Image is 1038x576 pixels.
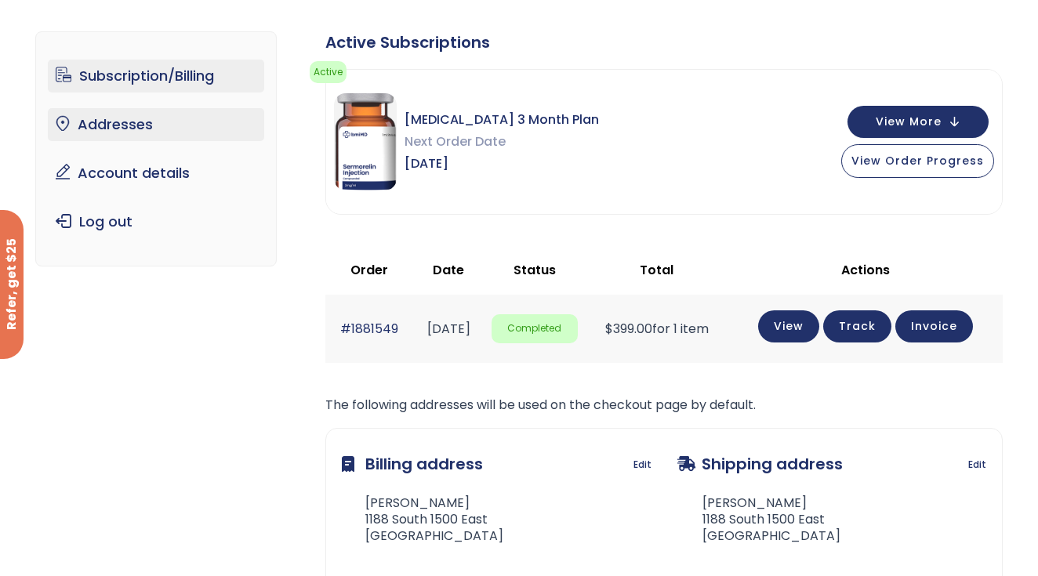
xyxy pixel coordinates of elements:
button: View More [847,106,989,138]
a: Edit [633,454,651,476]
a: Account details [48,157,265,190]
div: Active Subscriptions [325,31,1003,53]
a: Invoice [895,310,973,342]
span: [MEDICAL_DATA] 3 Month Plan [405,109,599,131]
h3: Shipping address [677,444,843,484]
span: Active [310,61,347,83]
h3: Billing address [342,444,483,484]
span: Actions [841,261,890,279]
a: Track [823,310,891,342]
address: [PERSON_NAME] 1188 South 1500 East [GEOGRAPHIC_DATA] [342,495,503,544]
iframe: Sign Up via Text for Offers [13,516,189,563]
time: [DATE] [427,320,470,338]
span: Date [433,261,464,279]
span: [DATE] [405,153,599,175]
a: Subscription/Billing [48,60,265,92]
span: Next Order Date [405,131,599,153]
span: Order [350,261,388,279]
span: View Order Progress [851,153,984,168]
td: for 1 item [586,295,728,363]
span: Status [514,261,556,279]
a: View [758,310,819,342]
span: 399.00 [605,320,652,338]
span: View More [876,117,942,127]
a: Log out [48,205,265,238]
nav: Account pages [35,31,278,266]
address: [PERSON_NAME] 1188 South 1500 East [GEOGRAPHIC_DATA] [677,495,840,544]
a: Edit [968,454,986,476]
p: The following addresses will be used on the checkout page by default. [325,394,1003,416]
span: $ [605,320,613,338]
button: View Order Progress [841,144,994,178]
span: Completed [492,314,578,343]
span: Total [640,261,673,279]
a: #1881549 [340,320,398,338]
a: Addresses [48,108,265,141]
